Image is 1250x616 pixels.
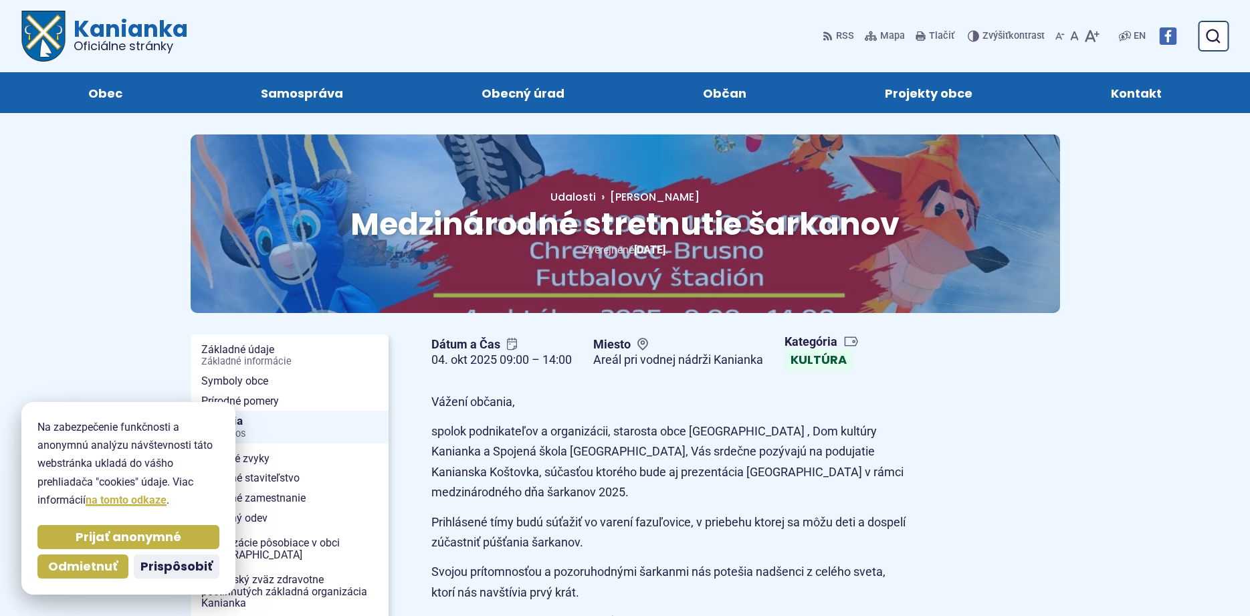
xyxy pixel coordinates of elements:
[233,241,1017,259] p: Zverejnené .
[596,189,700,205] a: [PERSON_NAME]
[191,371,389,391] a: Symboly obce
[191,411,389,443] a: HistóriaČasová os
[1131,28,1148,44] a: EN
[140,559,213,575] span: Prispôsobiť
[1111,72,1162,113] span: Kontakt
[431,421,906,503] p: spolok podnikateľov a organizácii, starosta obce [GEOGRAPHIC_DATA] , Dom kultúry Kanianka a Spoje...
[21,11,66,62] img: Prejsť na domovskú stránku
[431,352,572,368] figcaption: 04. okt 2025 09:00 – 14:00
[191,340,389,371] a: Základné údajeZákladné informácie
[829,72,1029,113] a: Projekty obce
[982,31,1045,42] span: kontrast
[1053,22,1067,50] button: Zmenšiť veľkosť písma
[431,392,906,413] p: Vážení občania,
[191,570,389,613] a: Slovenský zväz zdravotne postihnutých základná organizácia Kanianka
[1081,22,1102,50] button: Zväčšiť veľkosť písma
[201,508,378,528] span: Tradičný odev
[201,488,378,508] span: Tradičné zamestnanie
[191,391,389,411] a: Prírodné pomery
[982,30,1009,41] span: Zvýšiť
[350,203,900,245] span: Medzinárodné stretnutie šarkanov
[1055,72,1218,113] a: Kontakt
[703,72,746,113] span: Občan
[968,22,1047,50] button: Zvýšiťkontrast
[74,40,188,52] span: Oficiálne stránky
[261,72,343,113] span: Samospráva
[201,449,378,469] span: Rodinné zvyky
[201,356,378,367] span: Základné informácie
[823,22,857,50] a: RSS
[88,72,122,113] span: Obec
[66,17,188,52] span: Kanianka
[647,72,803,113] a: Občan
[785,334,859,350] span: Kategória
[201,429,378,439] span: Časová os
[431,512,906,553] p: Prihlásené tímy budú súťažiť vo varení fazuľovice, v priebehu ktorej sa môžu deti a dospelí zúčas...
[32,72,178,113] a: Obec
[201,340,378,371] span: Základné údaje
[201,570,378,613] span: Slovenský zväz zdravotne postihnutých základná organizácia Kanianka
[201,468,378,488] span: Tradičné staviteľstvo
[880,28,905,44] span: Mapa
[1134,28,1146,44] span: EN
[482,72,564,113] span: Obecný úrad
[191,533,389,564] a: Organizácie pôsobiace v obci [GEOGRAPHIC_DATA]
[86,494,167,506] a: na tomto odkaze
[1067,22,1081,50] button: Nastaviť pôvodnú veľkosť písma
[785,349,853,371] a: Kultúra
[37,554,128,579] button: Odmietnuť
[191,468,389,488] a: Tradičné staviteľstvo
[862,22,908,50] a: Mapa
[37,418,219,509] p: Na zabezpečenie funkčnosti a anonymnú analýzu návštevnosti táto webstránka ukladá do vášho prehli...
[134,554,219,579] button: Prispôsobiť
[48,559,118,575] span: Odmietnuť
[593,337,763,352] span: Miesto
[201,371,378,391] span: Symboly obce
[201,411,378,443] span: História
[191,508,389,528] a: Tradičný odev
[205,72,399,113] a: Samospráva
[191,488,389,508] a: Tradičné zamestnanie
[1159,27,1176,45] img: Prejsť na Facebook stránku
[76,530,181,545] span: Prijať anonymné
[913,22,957,50] button: Tlačiť
[610,189,700,205] span: [PERSON_NAME]
[836,28,854,44] span: RSS
[191,449,389,469] a: Rodinné zvyky
[885,72,972,113] span: Projekty obce
[550,189,596,205] a: Udalosti
[929,31,954,42] span: Tlačiť
[201,533,378,564] span: Organizácie pôsobiace v obci [GEOGRAPHIC_DATA]
[201,391,378,411] span: Prírodné pomery
[21,11,188,62] a: Logo Kanianka, prejsť na domovskú stránku.
[593,352,763,368] figcaption: Areál pri vodnej nádrži Kanianka
[431,562,906,603] p: Svojou prítomnosťou a pozoruhodnými šarkanmi nás potešia nadšenci z celého sveta, ktorí nás navšt...
[425,72,620,113] a: Obecný úrad
[431,337,572,352] span: Dátum a Čas
[37,525,219,549] button: Prijať anonymné
[634,243,665,256] span: [DATE]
